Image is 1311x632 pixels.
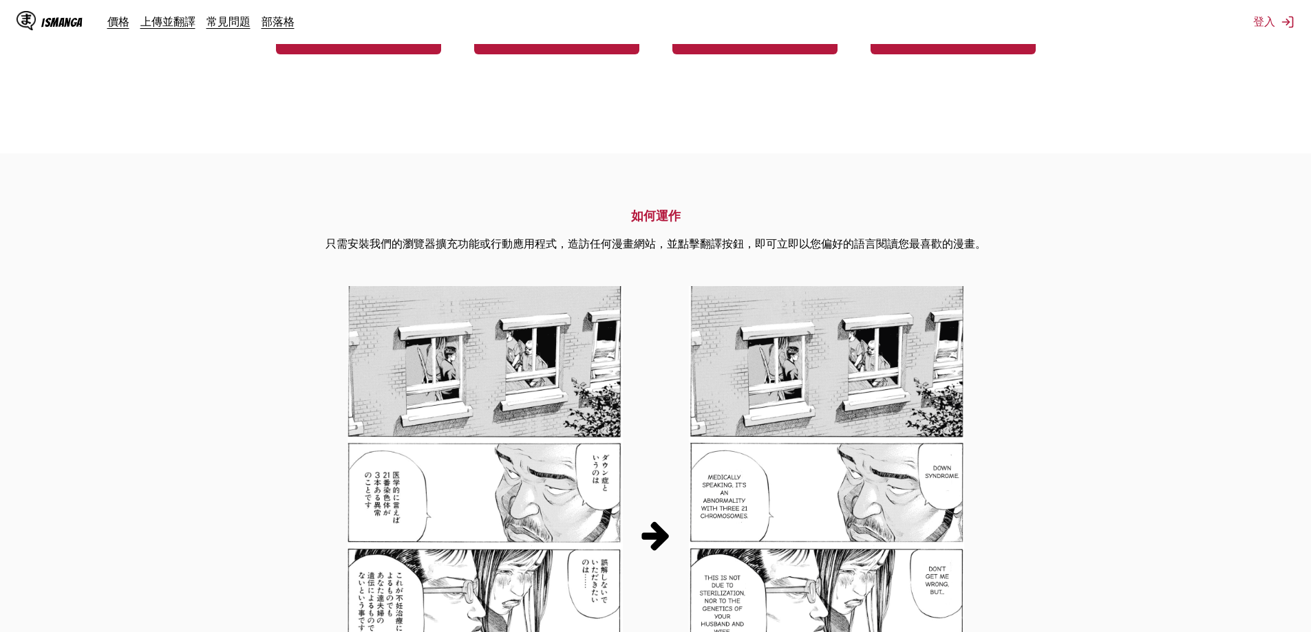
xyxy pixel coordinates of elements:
a: IsManga LogoIsManga [17,11,107,33]
a: 部落格 [262,14,295,28]
a: 上傳並翻譯 [140,14,195,28]
img: Sign out [1281,15,1294,29]
img: 翻譯流程箭頭 [639,519,672,552]
p: 只需安裝我們的瀏覽器擴充功能或行動應用程式，造訪任何漫畫網站，並點擊翻譯按鈕，即可立即以您偏好的語言閱讀您最喜歡的漫畫。 [326,235,986,253]
a: 價格 [107,14,129,28]
h2: 如何運作 [326,208,986,224]
img: IsManga Logo [17,11,36,30]
a: 常見問題 [206,14,251,28]
div: IsManga [41,16,83,29]
button: 登入 [1253,14,1294,30]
